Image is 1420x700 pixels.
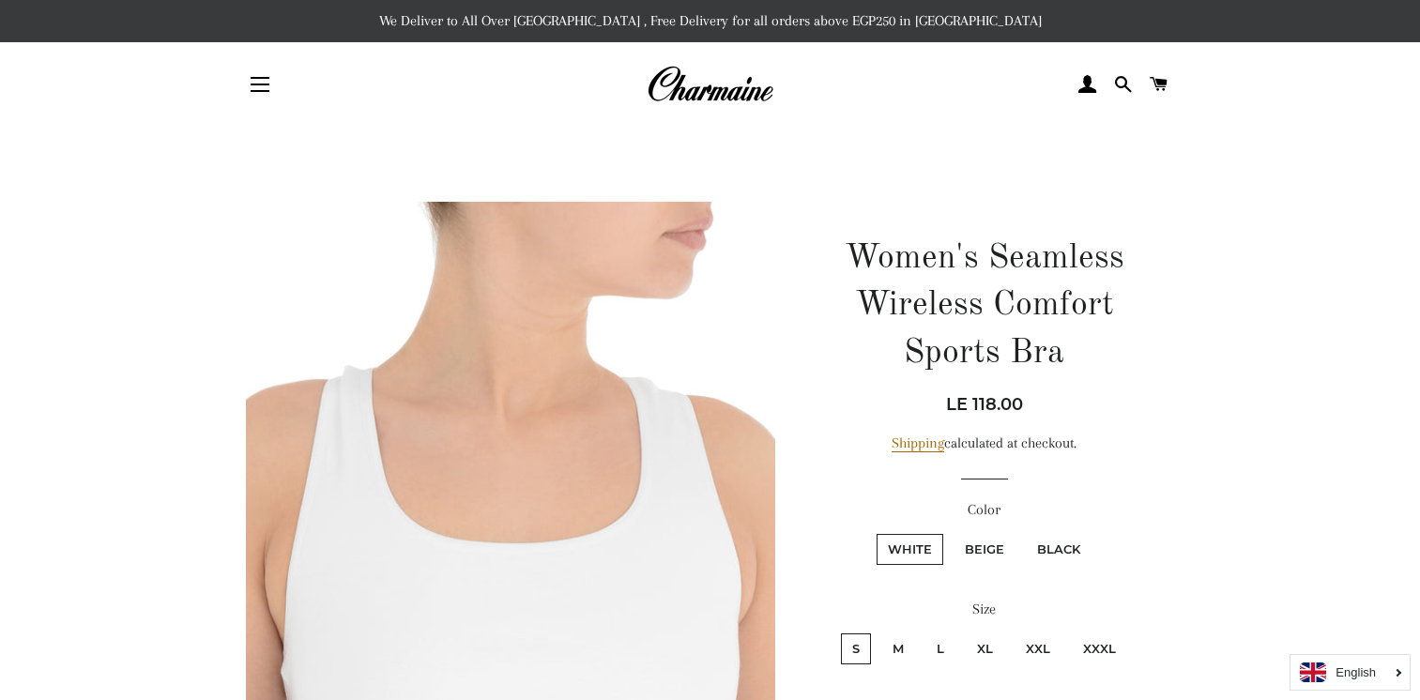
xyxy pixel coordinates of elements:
a: Shipping [892,434,944,452]
div: calculated at checkout. [817,432,1151,455]
h1: Women's Seamless Wireless Comfort Sports Bra [817,236,1151,377]
label: S [841,633,871,664]
label: Size [817,598,1151,621]
label: L [925,633,955,664]
i: English [1336,666,1376,678]
img: Charmaine Egypt [647,64,773,105]
span: LE 118.00 [946,394,1023,415]
label: XXXL [1072,633,1127,664]
label: XXL [1015,633,1061,664]
a: English [1300,662,1400,682]
label: Beige [954,534,1015,565]
label: Black [1026,534,1092,565]
label: White [877,534,943,565]
label: Color [817,498,1151,522]
label: XL [966,633,1004,664]
label: M [881,633,915,664]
